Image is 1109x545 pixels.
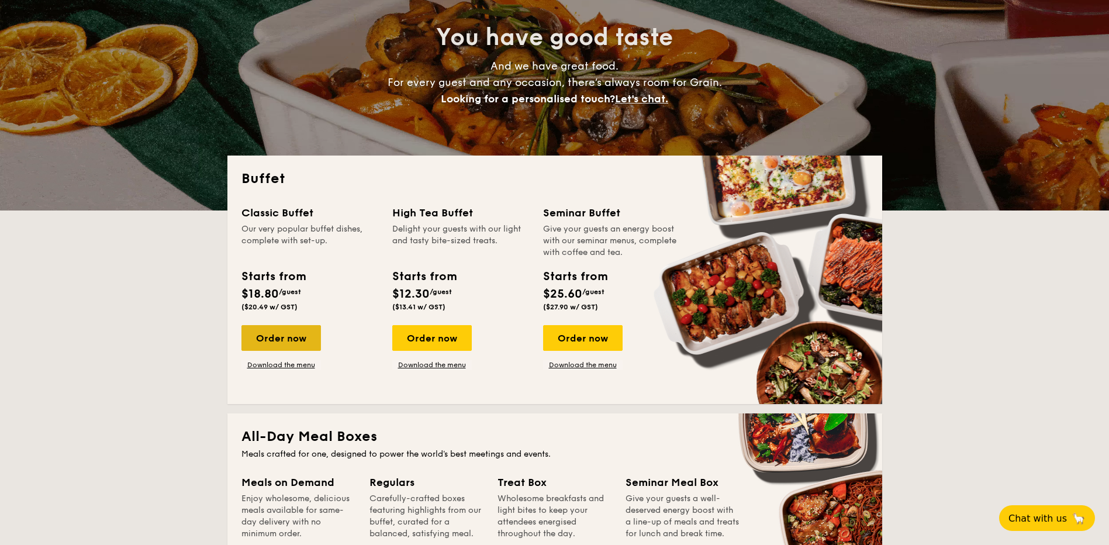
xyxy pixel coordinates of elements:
h2: All-Day Meal Boxes [241,427,868,446]
span: $12.30 [392,287,430,301]
div: Classic Buffet [241,205,378,221]
span: /guest [582,288,604,296]
span: ($13.41 w/ GST) [392,303,445,311]
span: $25.60 [543,287,582,301]
div: Our very popular buffet dishes, complete with set-up. [241,223,378,258]
div: Give your guests an energy boost with our seminar menus, complete with coffee and tea. [543,223,680,258]
div: Give your guests a well-deserved energy boost with a line-up of meals and treats for lunch and br... [626,493,740,540]
span: Let's chat. [615,92,668,105]
span: And we have great food. For every guest and any occasion, there’s always room for Grain. [388,60,722,105]
span: Looking for a personalised touch? [441,92,615,105]
div: Seminar Meal Box [626,474,740,491]
div: Starts from [392,268,456,285]
div: Starts from [543,268,607,285]
div: Order now [543,325,623,351]
a: Download the menu [241,360,321,370]
span: /guest [279,288,301,296]
a: Download the menu [392,360,472,370]
span: ($20.49 w/ GST) [241,303,298,311]
div: Order now [392,325,472,351]
div: Meals on Demand [241,474,355,491]
div: Meals crafted for one, designed to power the world's best meetings and events. [241,449,868,460]
div: High Tea Buffet [392,205,529,221]
div: Regulars [369,474,483,491]
div: Delight your guests with our light and tasty bite-sized treats. [392,223,529,258]
span: ($27.90 w/ GST) [543,303,598,311]
button: Chat with us🦙 [999,505,1095,531]
h2: Buffet [241,170,868,188]
div: Enjoy wholesome, delicious meals available for same-day delivery with no minimum order. [241,493,355,540]
span: You have good taste [436,23,673,51]
a: Download the menu [543,360,623,370]
span: $18.80 [241,287,279,301]
div: Treat Box [498,474,611,491]
span: Chat with us [1008,513,1067,524]
div: Order now [241,325,321,351]
div: Starts from [241,268,305,285]
div: Carefully-crafted boxes featuring highlights from our buffet, curated for a balanced, satisfying ... [369,493,483,540]
span: 🦙 [1072,512,1086,525]
div: Wholesome breakfasts and light bites to keep your attendees energised throughout the day. [498,493,611,540]
div: Seminar Buffet [543,205,680,221]
span: /guest [430,288,452,296]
